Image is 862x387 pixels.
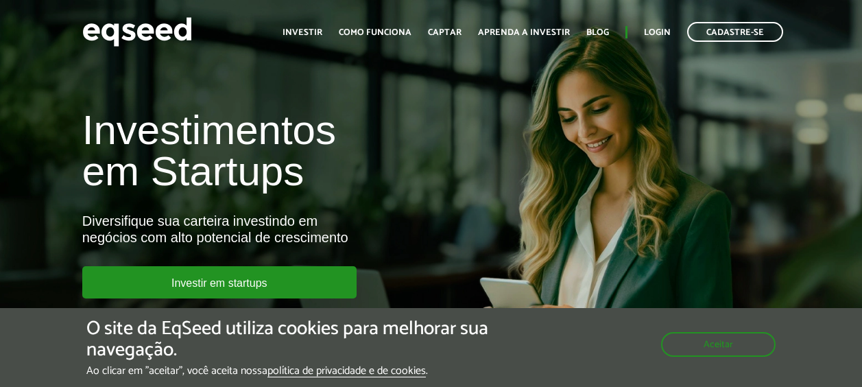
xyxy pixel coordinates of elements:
[586,28,609,37] a: Blog
[267,366,426,377] a: política de privacidade e de cookies
[82,213,493,246] div: Diversifique sua carteira investindo em negócios com alto potencial de crescimento
[86,318,500,361] h5: O site da EqSeed utiliza cookies para melhorar sua navegação.
[478,28,570,37] a: Aprenda a investir
[339,28,411,37] a: Como funciona
[428,28,462,37] a: Captar
[644,28,671,37] a: Login
[283,28,322,37] a: Investir
[661,332,776,357] button: Aceitar
[82,110,493,192] h1: Investimentos em Startups
[82,266,357,298] a: Investir em startups
[687,22,783,42] a: Cadastre-se
[82,14,192,50] img: EqSeed
[86,364,500,377] p: Ao clicar em "aceitar", você aceita nossa .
